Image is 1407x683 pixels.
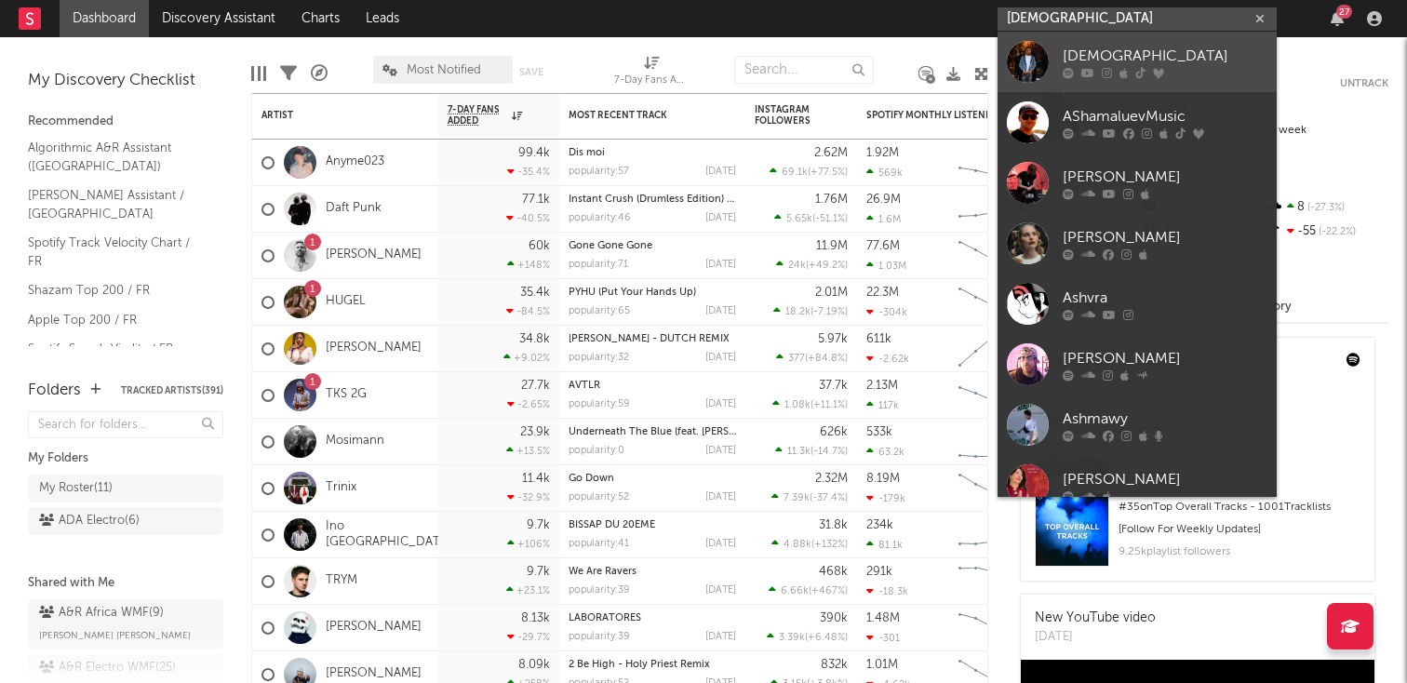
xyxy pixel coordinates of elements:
[569,167,629,177] div: popularity: 57
[1336,5,1352,19] div: 27
[28,448,223,470] div: My Folders
[816,240,848,252] div: 11.9M
[407,64,481,76] span: Most Notified
[705,446,736,456] div: [DATE]
[28,411,223,438] input: Search for folders...
[818,333,848,345] div: 5.97k
[813,400,845,410] span: +11.1 %
[569,474,614,484] a: Go Down
[28,310,205,330] a: Apple Top 200 / FR
[866,194,901,206] div: 26.9M
[784,540,811,550] span: 4.88k
[1063,468,1267,490] div: [PERSON_NAME]
[998,455,1277,516] a: [PERSON_NAME]
[569,427,833,437] a: Underneath The Blue (feat. [PERSON_NAME]) - VIP edit
[775,445,848,457] div: ( )
[866,539,903,551] div: 81.1k
[569,334,730,344] a: [PERSON_NAME] - DUTCH REMIX
[866,353,909,365] div: -2.62k
[521,380,550,392] div: 27.7k
[507,631,550,643] div: -29.7 %
[705,492,736,502] div: [DATE]
[569,520,655,530] a: BISSAP DU 20ÈME
[1119,541,1360,563] div: 9.25k playlist followers
[569,110,708,121] div: Most Recent Track
[781,586,809,596] span: 6.66k
[866,426,892,438] div: 533k
[569,520,736,530] div: BISSAP DU 20ÈME
[866,287,899,299] div: 22.3M
[866,333,891,345] div: 611k
[866,659,898,671] div: 1.01M
[569,492,629,502] div: popularity: 52
[950,233,1034,279] svg: Chart title
[950,279,1034,326] svg: Chart title
[518,659,550,671] div: 8.09k
[1063,287,1267,309] div: Ashvra
[866,260,906,272] div: 1.03M
[771,491,848,503] div: ( )
[28,138,205,176] a: Algorithmic A&R Assistant ([GEOGRAPHIC_DATA])
[569,241,652,251] a: Gone Gone Gone
[771,538,848,550] div: ( )
[326,201,382,217] a: Daft Punk
[705,260,736,270] div: [DATE]
[819,380,848,392] div: 37.7k
[776,352,848,364] div: ( )
[767,631,848,643] div: ( )
[518,147,550,159] div: 99.4k
[808,633,845,643] span: +6.48 %
[326,154,384,170] a: Anyme023
[950,326,1034,372] svg: Chart title
[39,624,191,647] span: [PERSON_NAME] [PERSON_NAME]
[705,213,736,223] div: [DATE]
[866,519,893,531] div: 234k
[1316,227,1356,237] span: -22.2 %
[569,474,736,484] div: Go Down
[521,612,550,624] div: 8.13k
[950,372,1034,419] svg: Chart title
[787,447,811,457] span: 11.3k
[998,395,1277,455] a: Ashmawy
[866,446,904,458] div: 63.2k
[261,110,401,121] div: Artist
[998,274,1277,334] a: Ashvra
[569,567,736,577] div: We Are Ravers
[705,399,736,409] div: [DATE]
[950,186,1034,233] svg: Chart title
[950,465,1034,512] svg: Chart title
[507,538,550,550] div: +106 %
[39,657,176,679] div: A&R Electro WMF ( 25 )
[1021,492,1374,581] a: #35onTop Overall Tracks - 1001Tracklists [Follow For Weekly Updates]9.25kplaylist followers
[28,70,223,92] div: My Discovery Checklist
[28,280,205,301] a: Shazam Top 200 / FR
[569,148,736,158] div: Dis moi
[866,566,892,578] div: 291k
[813,307,845,317] span: -7.19 %
[950,140,1034,186] svg: Chart title
[326,294,366,310] a: HUGEL
[28,599,223,650] a: A&R Africa WMF(9)[PERSON_NAME] [PERSON_NAME]
[866,399,899,411] div: 117k
[311,47,328,100] div: A&R Pipeline
[866,612,900,624] div: 1.48M
[614,70,689,92] div: 7-Day Fans Added (7-Day Fans Added)
[569,288,696,298] a: PYHU (Put Your Hands Up)
[326,434,384,449] a: Mosimann
[569,381,736,391] div: AVTLR
[39,477,113,500] div: My Roster ( 11 )
[1063,105,1267,127] div: AShamaluevMusic
[815,287,848,299] div: 2.01M
[569,213,631,223] div: popularity: 46
[569,585,630,596] div: popularity: 39
[815,473,848,485] div: 2.32M
[998,153,1277,213] a: [PERSON_NAME]
[773,305,848,317] div: ( )
[705,585,736,596] div: [DATE]
[705,632,736,642] div: [DATE]
[569,446,624,456] div: popularity: 0
[782,167,808,178] span: 69.1k
[28,111,223,133] div: Recommended
[506,584,550,596] div: +23.1 %
[812,493,845,503] span: -37.4 %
